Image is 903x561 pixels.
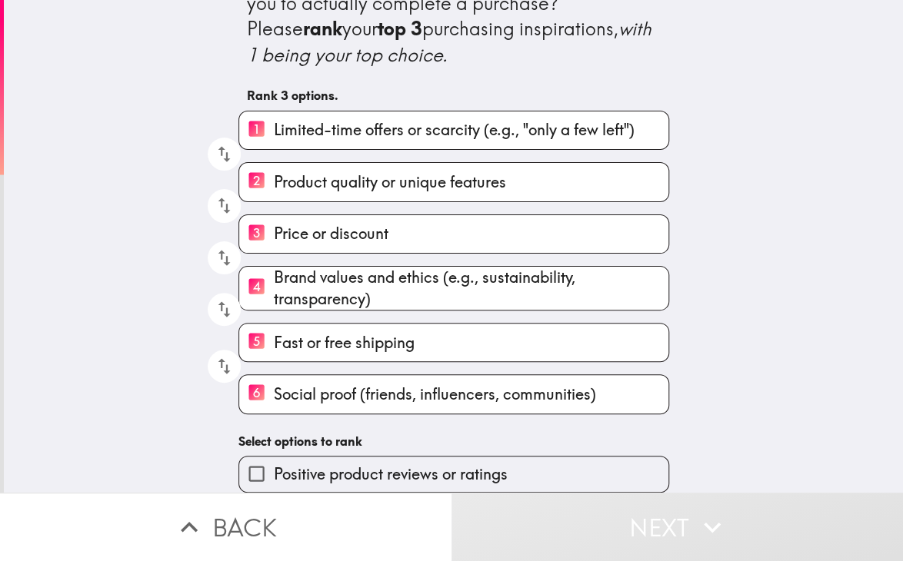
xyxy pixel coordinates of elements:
[239,324,668,361] button: 5Fast or free shipping
[274,383,596,405] span: Social proof (friends, influencers, communities)
[274,223,388,244] span: Price or discount
[378,17,422,40] b: top 3
[239,267,668,310] button: 4Brand values and ethics (e.g., sustainability, transparency)
[451,493,903,561] button: Next
[274,463,508,485] span: Positive product reviews or ratings
[239,215,668,253] button: 3Price or discount
[274,332,415,354] span: Fast or free shipping
[274,171,506,193] span: Product quality or unique features
[239,163,668,201] button: 2Product quality or unique features
[247,87,661,104] h6: Rank 3 options.
[239,456,668,491] button: Positive product reviews or ratings
[247,17,656,66] i: with 1 being your top choice.
[274,267,668,310] span: Brand values and ethics (e.g., sustainability, transparency)
[239,375,668,413] button: 6Social proof (friends, influencers, communities)
[303,17,342,40] b: rank
[274,119,635,141] span: Limited-time offers or scarcity (e.g., "only a few left")
[239,111,668,149] button: 1Limited-time offers or scarcity (e.g., "only a few left")
[238,433,669,450] h6: Select options to rank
